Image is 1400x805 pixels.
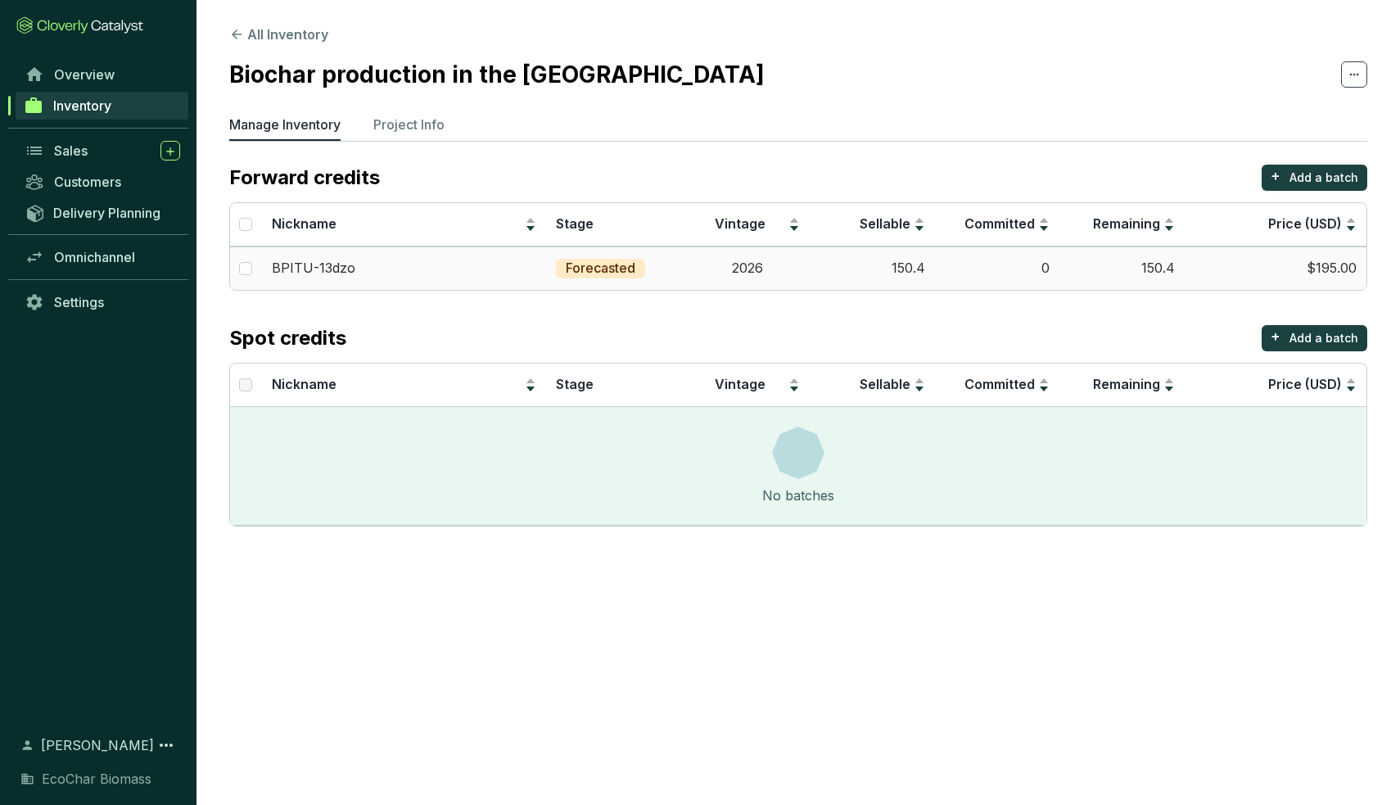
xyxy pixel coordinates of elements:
[1289,330,1358,346] p: Add a batch
[229,115,341,134] p: Manage Inventory
[54,174,121,190] span: Customers
[16,243,188,271] a: Omnichannel
[1271,165,1280,188] p: +
[1262,165,1367,191] button: +Add a batch
[53,205,160,221] span: Delivery Planning
[1268,376,1342,392] span: Price (USD)
[16,61,188,88] a: Overview
[229,25,328,44] button: All Inventory
[373,115,445,134] p: Project Info
[1059,246,1185,290] td: 150.4
[42,769,151,789] span: EcoChar Biomass
[54,294,104,310] span: Settings
[16,288,188,316] a: Settings
[715,376,765,392] span: Vintage
[860,215,910,232] span: Sellable
[684,246,810,290] td: 2026
[810,246,935,290] td: 150.4
[272,215,336,232] span: Nickname
[1271,325,1280,348] p: +
[16,168,188,196] a: Customers
[964,215,1035,232] span: Committed
[715,215,765,232] span: Vintage
[935,246,1060,290] td: 0
[546,364,684,407] th: Stage
[54,249,135,265] span: Omnichannel
[566,260,635,278] p: Forecasted
[272,376,336,392] span: Nickname
[16,92,188,120] a: Inventory
[860,376,910,392] span: Sellable
[54,66,115,83] span: Overview
[1289,170,1358,186] p: Add a batch
[1093,215,1160,232] span: Remaining
[762,486,834,505] div: No batches
[1268,215,1342,232] span: Price (USD)
[964,376,1035,392] span: Committed
[1262,325,1367,351] button: +Add a batch
[556,215,594,232] span: Stage
[1185,246,1366,290] td: $195.00
[229,165,380,191] p: Forward credits
[16,199,188,226] a: Delivery Planning
[272,260,355,278] p: BPITU-13dzo
[229,57,765,92] h2: Biochar production in the [GEOGRAPHIC_DATA]
[53,97,111,114] span: Inventory
[546,203,684,246] th: Stage
[54,142,88,159] span: Sales
[556,376,594,392] span: Stage
[41,735,154,755] span: [PERSON_NAME]
[1093,376,1160,392] span: Remaining
[229,325,346,351] p: Spot credits
[16,137,188,165] a: Sales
